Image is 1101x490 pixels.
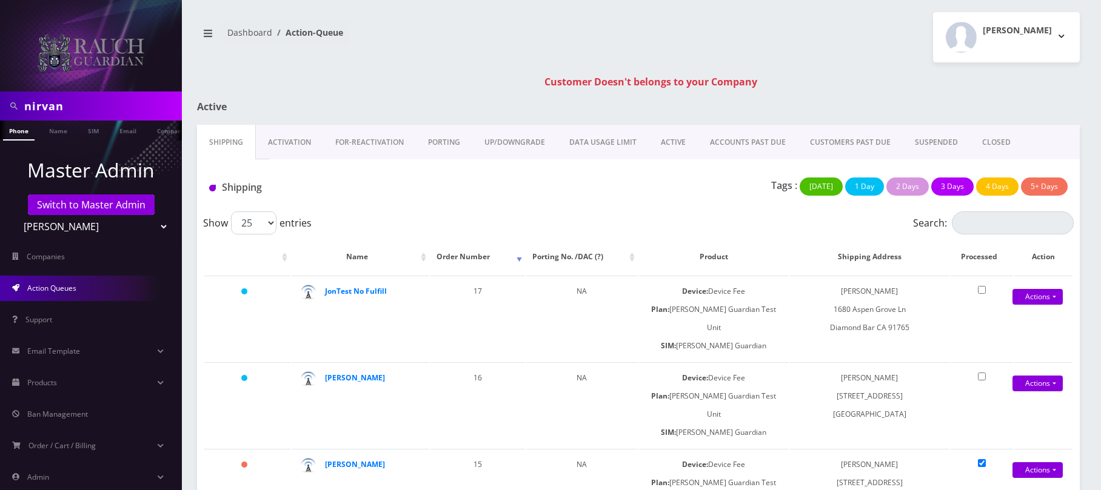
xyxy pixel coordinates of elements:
[970,125,1023,160] a: CLOSED
[430,239,525,274] th: Order Number: activate to sort column ascending
[651,391,669,401] b: Plan:
[698,125,798,160] a: ACCOUNTS PAST DUE
[886,177,929,196] button: 2 Days
[931,177,974,196] button: 3 Days
[43,121,73,139] a: Name
[639,362,789,448] td: Device Fee [PERSON_NAME] Guardian Test Unit [PERSON_NAME] Guardian
[209,185,216,191] img: Shipping
[27,251,65,262] span: Companies
[1012,462,1063,478] a: Actions
[27,283,76,293] span: Action Queues
[790,362,949,448] td: [PERSON_NAME] [STREET_ADDRESS] [GEOGRAPHIC_DATA]
[27,346,80,356] span: Email Template
[526,276,638,361] td: NA
[798,125,903,160] a: CUSTOMERS PAST DUE
[27,409,88,419] span: Ban Management
[983,25,1052,36] h2: [PERSON_NAME]
[3,121,35,141] a: Phone
[903,125,970,160] a: SUSPENDED
[323,125,416,160] a: FOR-REActivation
[952,211,1074,234] input: Search:
[227,27,272,38] a: Dashboard
[651,477,669,488] b: Plan:
[204,239,290,274] th: : activate to sort column ascending
[28,440,96,451] span: Order / Cart / Billing
[325,459,385,469] a: [PERSON_NAME]
[526,239,638,274] th: Porting No. /DAC (?): activate to sort column ascending
[800,177,843,196] button: [DATE]
[951,239,1013,274] th: Processed: activate to sort column ascending
[649,125,698,160] a: ACTIVE
[976,177,1019,196] button: 4 Days
[25,314,52,325] span: Support
[27,472,49,482] span: Admin
[790,239,949,274] th: Shipping Address
[272,26,343,39] li: Action-Queue
[82,121,105,139] a: SIM
[557,125,649,160] a: DATA USAGE LIMIT
[1021,177,1068,196] button: 5+ Days
[151,121,192,139] a: Company
[200,74,1101,89] div: Customer Doesn't belongs to your Company
[113,121,142,139] a: Email
[682,286,708,296] b: Device:
[203,211,312,234] label: Show entries
[639,276,789,361] td: Device Fee [PERSON_NAME] Guardian Test Unit [PERSON_NAME] Guardian
[292,239,429,274] th: Name: activate to sort column ascending
[1012,289,1063,305] a: Actions
[651,304,669,314] b: Plan:
[197,20,629,55] nav: breadcrumb
[197,125,256,160] a: Shipping
[430,276,525,361] td: 17
[430,362,525,448] td: 16
[771,178,797,193] p: Tags :
[197,101,479,113] h1: Active
[231,211,276,234] select: Showentries
[28,194,155,215] a: Switch to Master Admin
[36,33,146,73] img: Rauch
[27,377,57,388] span: Products
[639,239,789,274] th: Product
[325,372,385,383] a: [PERSON_NAME]
[472,125,557,160] a: UP/DOWNGRADE
[526,362,638,448] td: NA
[209,182,483,193] h1: Shipping
[1012,376,1063,391] a: Actions
[325,286,387,296] a: JonTest No Fulfill
[256,125,323,160] a: Activation
[661,340,676,351] b: SIM:
[1014,239,1073,274] th: Action
[416,125,472,160] a: PORTING
[661,427,676,437] b: SIM:
[790,276,949,361] td: [PERSON_NAME] 1680 Aspen Grove Ln Diamond Bar CA 91765
[682,459,708,469] b: Device:
[682,372,708,383] b: Device:
[913,211,1074,234] label: Search:
[933,12,1080,62] button: [PERSON_NAME]
[845,177,884,196] button: 1 Day
[24,94,179,118] input: Search in Company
